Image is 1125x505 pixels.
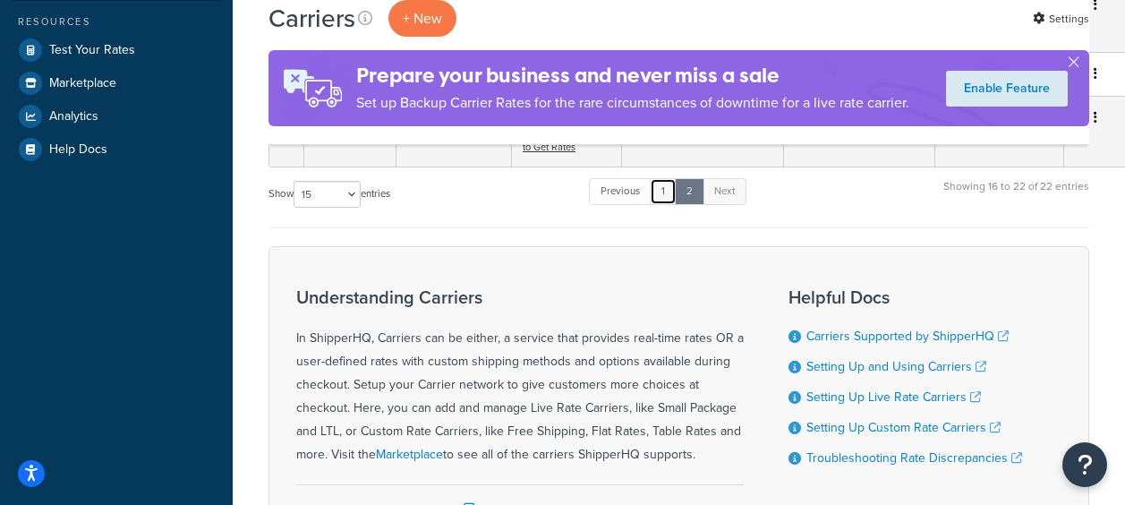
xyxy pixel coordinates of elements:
[294,181,361,208] select: Showentries
[675,178,704,205] a: 2
[296,287,744,466] div: In ShipperHQ, Carriers can be either, a service that provides real-time rates OR a user-defined r...
[376,445,443,464] a: Marketplace
[806,388,981,407] a: Setting Up Live Rate Carriers
[13,67,219,99] a: Marketplace
[806,418,1001,437] a: Setting Up Custom Rate Carriers
[49,109,98,124] span: Analytics
[589,178,652,205] a: Previous
[1033,6,1089,31] a: Settings
[13,133,219,166] a: Help Docs
[13,14,219,30] div: Resources
[268,1,355,36] h1: Carriers
[356,61,909,90] h4: Prepare your business and never miss a sale
[703,178,746,205] a: Next
[946,71,1068,107] a: Enable Feature
[806,327,1009,346] a: Carriers Supported by ShipperHQ
[806,357,986,376] a: Setting Up and Using Carriers
[49,76,116,91] span: Marketplace
[788,287,1022,307] h3: Helpful Docs
[806,449,1022,467] a: Troubleshooting Rate Discrepancies
[296,287,744,307] h3: Understanding Carriers
[13,34,219,66] a: Test Your Rates
[268,181,390,208] label: Show entries
[1062,442,1107,487] button: Open Resource Center
[356,90,909,116] p: Set up Backup Carrier Rates for the rare circumstances of downtime for a live rate carrier.
[650,178,677,205] a: 1
[268,50,356,126] img: ad-rules-rateshop-fe6ec290ccb7230408bd80ed9643f0289d75e0ffd9eb532fc0e269fcd187b520.png
[943,176,1089,215] div: Showing 16 to 22 of 22 entries
[49,142,107,158] span: Help Docs
[49,43,135,58] span: Test Your Rates
[13,100,219,133] a: Analytics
